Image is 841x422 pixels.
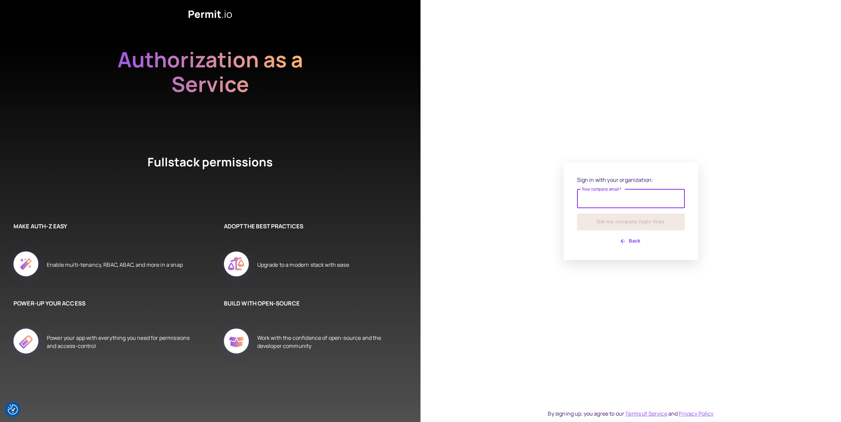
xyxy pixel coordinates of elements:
[625,410,667,417] a: Terms of Service
[582,186,622,192] label: Your company email
[257,321,401,363] div: Work with the confidence of open-source and the developer community
[257,244,349,286] div: Upgrade to a modern stack with ease
[224,299,401,308] h6: BUILD WITH OPEN-SOURCE
[577,176,685,184] p: Sign in with your organization:
[123,154,298,195] h4: Fullstack permissions
[13,222,190,231] h6: MAKE AUTH-Z EASY
[224,222,401,231] h6: ADOPT THE BEST PRACTICES
[679,410,713,417] a: Privacy Policy
[577,236,685,247] button: Back
[47,321,190,363] div: Power your app with everything you need for permissions and access-control
[8,404,18,415] button: Consent Preferences
[548,410,713,418] div: By signing up, you agree to our and
[96,47,325,121] h2: Authorization as a Service
[13,299,190,308] h6: POWER-UP YOUR ACCESS
[8,404,18,415] img: Revisit consent button
[577,214,685,230] button: Get my company login links
[47,244,183,286] div: Enable multi-tenancy, RBAC, ABAC, and more in a snap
